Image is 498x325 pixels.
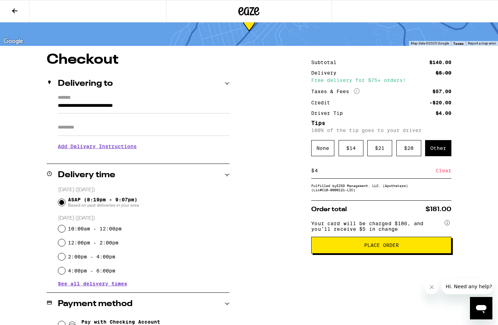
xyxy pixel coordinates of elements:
[314,167,436,174] input: 0
[68,254,115,260] label: 2:00pm - 4:00pm
[58,215,230,222] p: [DATE] ([DATE])
[311,218,443,232] span: Your card will be charged $186, and you’ll receive $5 in change
[468,41,496,45] a: Report a map error
[429,100,451,105] div: -$20.00
[311,206,347,213] span: Order total
[58,171,115,179] h2: Delivery time
[311,237,451,254] button: Place Order
[453,41,464,46] a: Terms
[425,140,451,156] div: Other
[311,184,451,192] div: Fulfilled by EZSD Management, LLC. (Apothekare) (Lic# C10-0000121-LIC )
[311,127,451,133] p: 100% of the tip goes to your driver
[311,163,314,178] div: $
[68,240,118,246] label: 12:00pm - 2:00pm
[68,268,115,274] label: 4:00pm - 6:00pm
[367,140,392,156] div: $ 21
[425,206,451,213] span: $181.00
[311,111,348,116] div: Driver Tip
[311,70,341,75] div: Delivery
[68,226,122,231] label: 10:00am - 12:00pm
[311,140,334,156] div: None
[47,53,230,67] h1: Checkout
[432,89,451,94] div: $57.00
[311,120,451,126] h5: Tips
[311,78,451,83] div: Free delivery for $75+ orders!
[311,88,360,95] div: Taxes & Fees
[58,79,113,88] h2: Delivering to
[442,279,492,294] iframe: Message from company
[240,11,259,37] div: 37-85 min
[58,281,127,286] button: See all delivery times
[436,111,451,116] div: $4.00
[311,100,335,105] div: Credit
[396,140,421,156] div: $ 28
[429,60,451,65] div: $140.00
[425,280,439,294] iframe: Close message
[58,154,230,160] p: We'll contact you at [PHONE_NUMBER] when we arrive
[2,37,25,46] img: Google
[436,70,451,75] div: $5.00
[436,163,451,178] div: Clear
[470,297,492,319] iframe: Button to launch messaging window
[68,202,139,208] span: Based on past deliveries in your area
[364,243,399,248] span: Place Order
[2,37,25,46] a: Open this area in Google Maps (opens a new window)
[58,300,132,308] h2: Payment method
[411,41,449,45] span: Map data ©2025 Google
[58,138,230,154] h3: Add Delivery Instructions
[68,197,139,208] span: ASAP (8:19pm - 9:07pm)
[311,60,341,65] div: Subtotal
[58,187,230,193] p: [DATE] ([DATE])
[339,140,363,156] div: $ 14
